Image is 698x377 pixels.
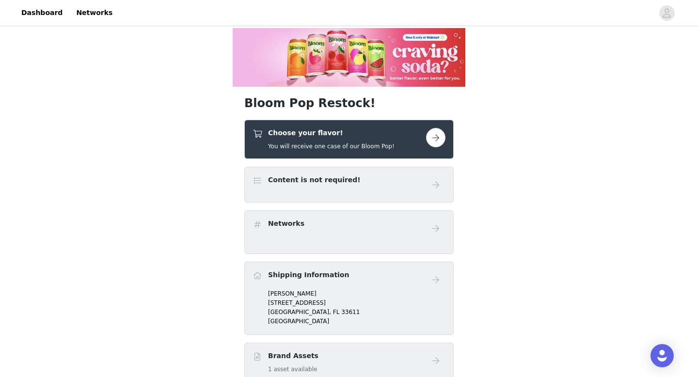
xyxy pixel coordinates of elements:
[244,94,454,112] h1: Bloom Pop Restock!
[268,289,445,298] p: [PERSON_NAME]
[268,317,445,326] p: [GEOGRAPHIC_DATA]
[268,175,361,185] h4: Content is not required!
[70,2,118,24] a: Networks
[268,309,331,315] span: [GEOGRAPHIC_DATA],
[244,262,454,335] div: Shipping Information
[268,365,318,374] h5: 1 asset available
[333,309,340,315] span: FL
[244,167,454,203] div: Content is not required!
[244,210,454,254] div: Networks
[341,309,360,315] span: 33611
[650,344,674,367] div: Open Intercom Messenger
[268,128,395,138] h4: Choose your flavor!
[233,28,465,87] img: campaign image
[268,351,318,361] h4: Brand Assets
[268,298,445,307] p: [STREET_ADDRESS]
[268,142,395,151] h5: You will receive one case of our Bloom Pop!
[662,5,671,21] div: avatar
[268,270,349,280] h4: Shipping Information
[244,120,454,159] div: Choose your flavor!
[16,2,68,24] a: Dashboard
[268,219,304,229] h4: Networks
